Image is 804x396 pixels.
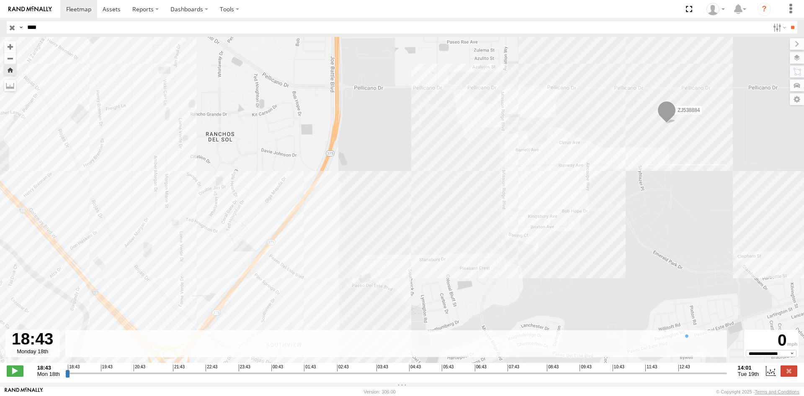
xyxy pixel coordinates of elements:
label: Search Filter Options [770,21,788,34]
button: Zoom out [4,52,16,64]
span: 07:43 [508,365,519,371]
span: 09:43 [580,365,591,371]
span: 03:43 [376,365,388,371]
strong: 14:01 [738,365,759,371]
span: 19:43 [101,365,113,371]
label: Play/Stop [7,365,23,376]
i: ? [758,3,771,16]
label: Map Settings [790,93,804,105]
span: Tue 19th Aug 2025 [738,371,759,377]
span: 22:43 [206,365,217,371]
span: 18:43 [68,365,80,371]
button: Zoom in [4,41,16,52]
span: 21:43 [173,365,185,371]
span: 01:43 [304,365,316,371]
div: © Copyright 2025 - [716,389,799,394]
span: 05:43 [442,365,454,371]
label: Measure [4,80,16,91]
span: 23:43 [239,365,250,371]
div: Version: 306.00 [364,389,396,394]
span: ZJ538884 [678,107,700,113]
span: 11:43 [645,365,657,371]
span: Mon 18th Aug 2025 [37,371,60,377]
span: 06:43 [475,365,487,371]
span: 20:43 [134,365,145,371]
label: Close [781,365,797,376]
div: 0 [745,331,797,350]
strong: 18:43 [37,365,60,371]
a: Terms and Conditions [755,389,799,394]
div: Juan Menchaca [703,3,728,16]
span: 02:43 [337,365,349,371]
label: Search Query [18,21,24,34]
span: 00:43 [271,365,283,371]
span: 12:43 [678,365,690,371]
img: rand-logo.svg [8,6,52,12]
button: Zoom Home [4,64,16,75]
span: 04:43 [409,365,421,371]
span: 08:43 [547,365,559,371]
span: 10:43 [613,365,624,371]
a: Visit our Website [5,388,43,396]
